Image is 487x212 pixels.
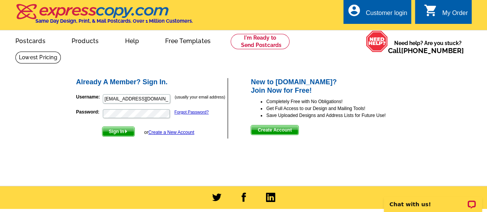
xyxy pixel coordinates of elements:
[102,127,134,136] span: Sign In
[366,30,388,52] img: help
[76,93,102,100] label: Username:
[102,127,135,137] button: Sign In
[59,31,111,49] a: Products
[266,112,412,119] li: Save Uploaded Designs and Address Lists for Future Use!
[388,47,464,55] span: Call
[174,110,209,114] a: Forgot Password?
[423,3,437,17] i: shopping_cart
[76,109,102,115] label: Password:
[401,47,464,55] a: [PHONE_NUMBER]
[144,129,194,136] div: or
[35,18,193,24] h4: Same Day Design, Print, & Mail Postcards. Over 1 Million Customers.
[76,78,228,87] h2: Already A Member? Sign In.
[251,125,298,135] span: Create Account
[442,10,468,20] div: My Order
[366,10,407,20] div: Customer login
[379,188,487,212] iframe: LiveChat chat widget
[251,125,298,135] button: Create Account
[3,31,58,49] a: Postcards
[124,130,128,133] img: button-next-arrow-white.png
[388,39,468,55] span: Need help? Are you stuck?
[148,130,194,135] a: Create a New Account
[423,8,468,18] a: shopping_cart My Order
[266,98,412,105] li: Completely Free with No Obligations!
[175,95,225,99] small: (usually your email address)
[266,105,412,112] li: Get Full Access to our Design and Mailing Tools!
[251,78,412,95] h2: New to [DOMAIN_NAME]? Join Now for Free!
[347,8,407,18] a: account_circle Customer login
[15,9,193,24] a: Same Day Design, Print, & Mail Postcards. Over 1 Million Customers.
[153,31,223,49] a: Free Templates
[347,3,361,17] i: account_circle
[112,31,151,49] a: Help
